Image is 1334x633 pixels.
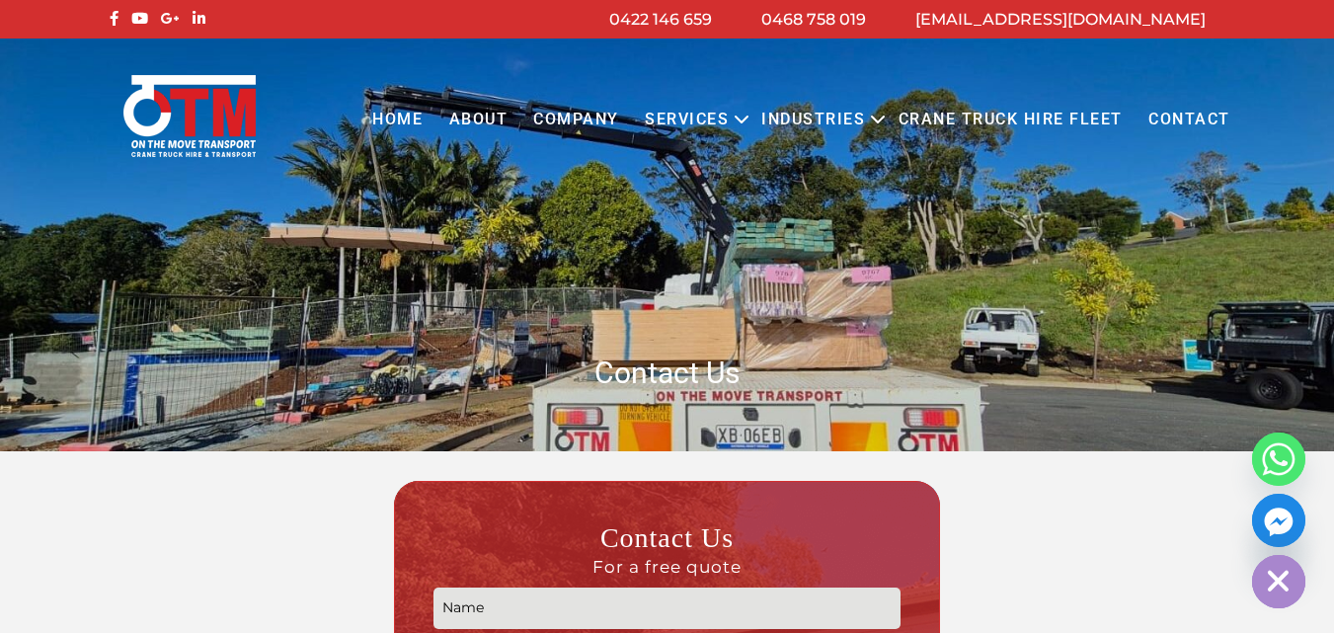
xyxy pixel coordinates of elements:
[435,93,520,147] a: About
[1136,93,1243,147] a: Contact
[433,588,901,630] input: Name
[915,10,1206,29] a: [EMAIL_ADDRESS][DOMAIN_NAME]
[885,93,1135,147] a: Crane Truck Hire Fleet
[433,520,901,578] h3: Contact Us
[1252,494,1305,547] a: Facebook_Messenger
[105,354,1230,392] h1: Contact Us
[433,556,901,578] span: For a free quote
[761,10,866,29] a: 0468 758 019
[119,73,260,159] img: Otmtransport
[520,93,632,147] a: COMPANY
[632,93,742,147] a: Services
[359,93,435,147] a: Home
[1252,433,1305,486] a: Whatsapp
[748,93,878,147] a: Industries
[609,10,712,29] a: 0422 146 659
